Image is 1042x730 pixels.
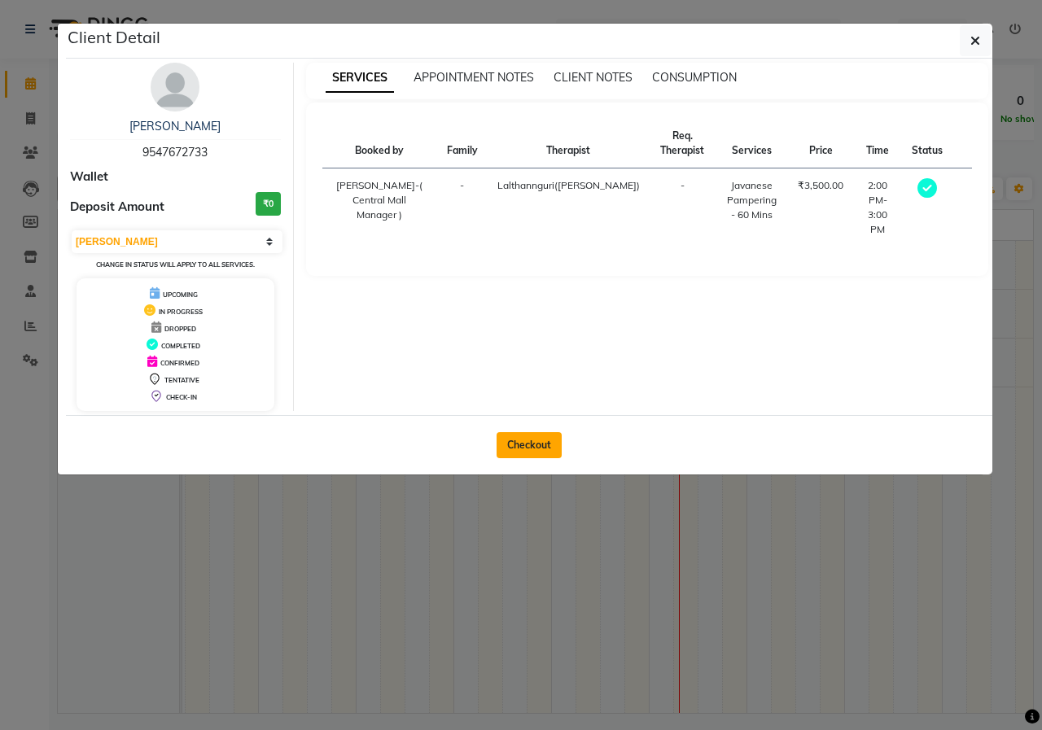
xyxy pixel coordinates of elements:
[488,119,650,168] th: Therapist
[554,70,633,85] span: CLIENT NOTES
[164,376,199,384] span: TENTATIVE
[322,119,437,168] th: Booked by
[142,145,208,160] span: 9547672733
[160,359,199,367] span: CONFIRMED
[256,192,281,216] h3: ₹0
[716,119,788,168] th: Services
[902,119,952,168] th: Status
[437,119,488,168] th: Family
[437,168,488,247] td: -
[166,393,197,401] span: CHECK-IN
[650,168,716,247] td: -
[650,119,716,168] th: Req. Therapist
[788,119,853,168] th: Price
[414,70,534,85] span: APPOINTMENT NOTES
[129,119,221,133] a: [PERSON_NAME]
[70,198,164,216] span: Deposit Amount
[853,168,902,247] td: 2:00 PM-3:00 PM
[70,168,108,186] span: Wallet
[161,342,200,350] span: COMPLETED
[322,168,437,247] td: [PERSON_NAME]-( Central Mall Manager )
[652,70,737,85] span: CONSUMPTION
[163,291,198,299] span: UPCOMING
[96,260,255,269] small: Change in status will apply to all services.
[326,63,394,93] span: SERVICES
[798,178,843,193] div: ₹3,500.00
[853,119,902,168] th: Time
[164,325,196,333] span: DROPPED
[68,25,160,50] h5: Client Detail
[159,308,203,316] span: IN PROGRESS
[497,179,640,191] span: Lalthannguri([PERSON_NAME])
[497,432,562,458] button: Checkout
[151,63,199,111] img: avatar
[725,178,778,222] div: Javanese Pampering - 60 Mins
